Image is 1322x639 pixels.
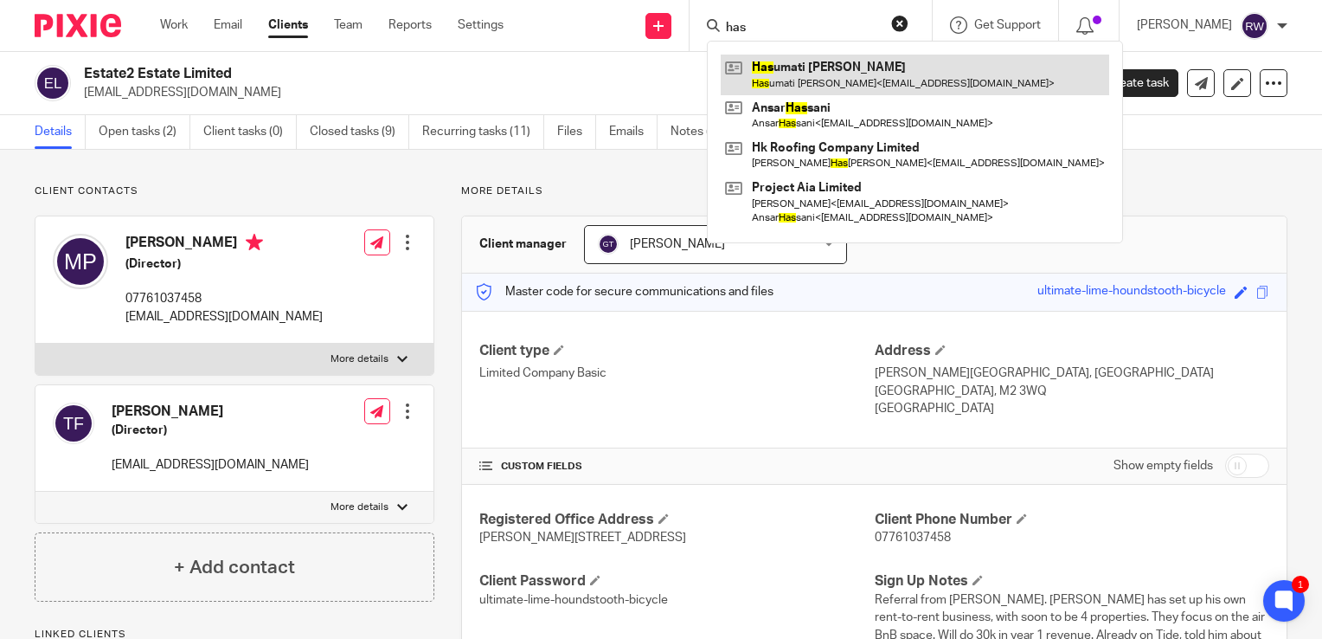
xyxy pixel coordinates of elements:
h4: [PERSON_NAME] [112,403,309,421]
label: Show empty fields [1113,457,1213,474]
div: ultimate-lime-houndstooth-bicycle [1037,282,1226,302]
span: [PERSON_NAME] [630,238,725,250]
h4: Client type [479,342,874,360]
p: [PERSON_NAME] [1137,16,1232,34]
img: svg%3E [1241,12,1268,40]
a: Client tasks (0) [203,115,297,149]
div: 1 [1292,576,1309,593]
a: Emails [609,115,658,149]
p: More details [330,352,388,366]
a: Files [557,115,596,149]
a: Clients [268,16,308,34]
a: Create task [1078,69,1178,97]
button: Clear [891,15,908,32]
h5: (Director) [125,255,323,273]
h3: Client manager [479,236,567,253]
i: Primary [246,234,263,251]
p: [EMAIL_ADDRESS][DOMAIN_NAME] [125,308,323,326]
a: Reports [388,16,432,34]
p: [GEOGRAPHIC_DATA], M2 3WQ [875,383,1269,400]
span: ultimate-lime-houndstooth-bicycle [479,594,668,606]
h4: Address [875,342,1269,360]
p: [GEOGRAPHIC_DATA] [875,400,1269,417]
img: svg%3E [53,403,94,444]
p: [PERSON_NAME][GEOGRAPHIC_DATA], [GEOGRAPHIC_DATA] [875,365,1269,382]
p: [EMAIL_ADDRESS][DOMAIN_NAME] [112,456,309,474]
img: svg%3E [598,234,619,255]
p: More details [330,500,388,514]
h4: Registered Office Address [479,511,874,529]
span: Get Support [974,19,1041,31]
span: [PERSON_NAME][STREET_ADDRESS] [479,532,686,544]
p: 07761037458 [125,290,323,307]
h4: Client Password [479,572,874,591]
img: Pixie [35,14,121,37]
a: Details [35,115,86,149]
input: Search [724,21,880,36]
img: svg%3E [35,65,71,101]
a: Settings [458,16,504,34]
p: Limited Company Basic [479,365,874,382]
a: Work [160,16,188,34]
a: Recurring tasks (11) [422,115,544,149]
p: Client contacts [35,184,434,198]
a: Open tasks (2) [99,115,190,149]
img: svg%3E [53,234,108,289]
h4: + Add contact [174,554,295,581]
h4: Client Phone Number [875,511,1269,529]
h2: Estate2 Estate Limited [84,65,858,83]
h4: CUSTOM FIELDS [479,460,874,474]
h5: (Director) [112,422,309,439]
a: Team [334,16,363,34]
h4: [PERSON_NAME] [125,234,323,255]
h4: Sign Up Notes [875,572,1269,591]
a: Email [214,16,242,34]
p: Master code for secure communications and files [475,283,773,300]
a: Closed tasks (9) [310,115,409,149]
p: More details [461,184,1287,198]
a: Notes (5) [671,115,734,149]
span: 07761037458 [875,532,951,544]
p: [EMAIL_ADDRESS][DOMAIN_NAME] [84,84,1052,101]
